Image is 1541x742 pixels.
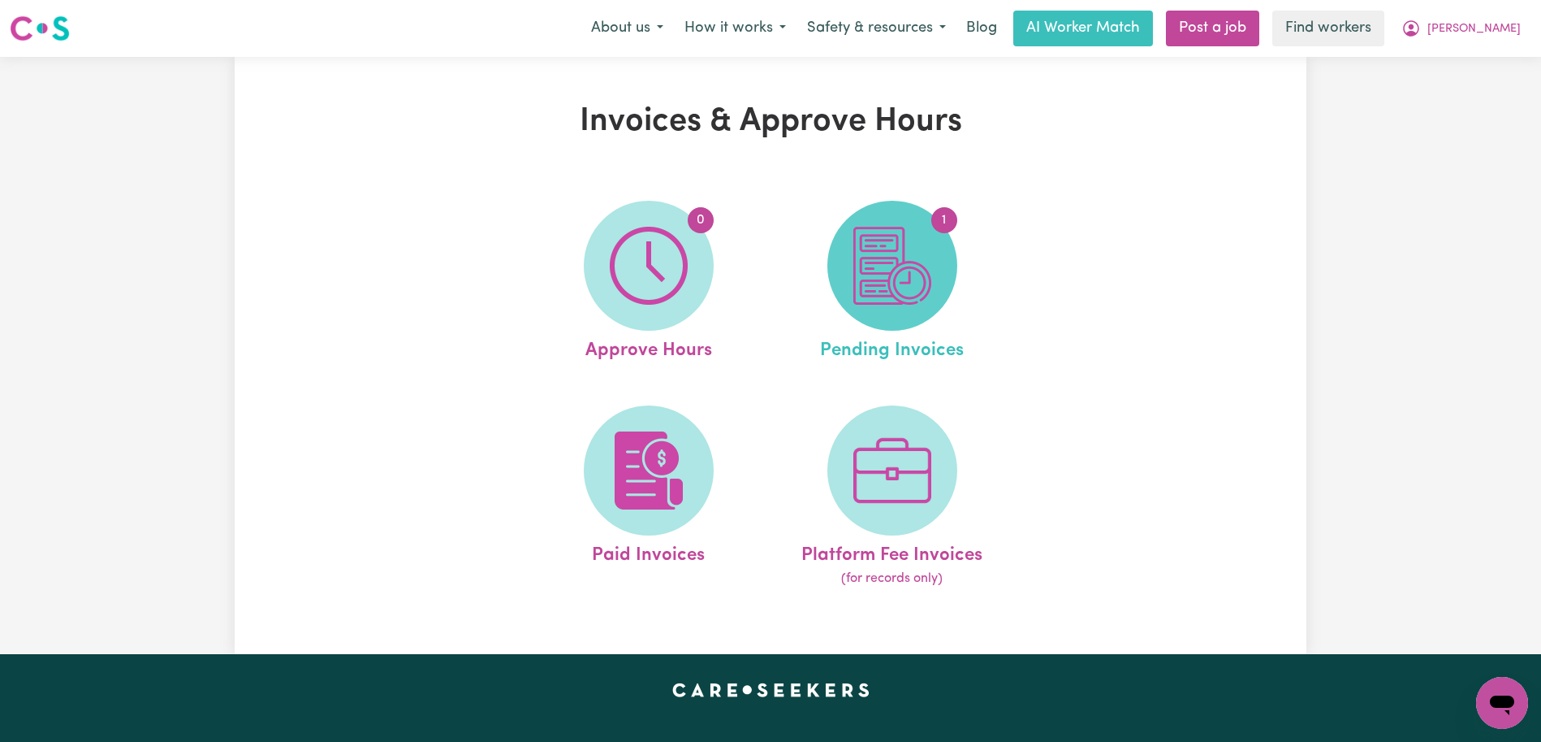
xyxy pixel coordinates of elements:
[688,207,714,233] span: 0
[672,683,870,696] a: Careseekers home page
[585,331,712,365] span: Approve Hours
[532,406,766,589] a: Paid Invoices
[1013,11,1153,46] a: AI Worker Match
[775,201,1009,365] a: Pending Invoices
[796,11,956,46] button: Safety & resources
[423,102,1118,141] h1: Invoices & Approve Hours
[1272,11,1384,46] a: Find workers
[592,536,705,570] span: Paid Invoices
[532,201,766,365] a: Approve Hours
[1476,677,1528,729] iframe: Button to launch messaging window
[841,569,943,588] span: (for records only)
[1166,11,1259,46] a: Post a job
[931,207,957,233] span: 1
[581,11,674,46] button: About us
[820,331,964,365] span: Pending Invoices
[1427,20,1521,38] span: [PERSON_NAME]
[801,536,982,570] span: Platform Fee Invoices
[956,11,1007,46] a: Blog
[10,14,70,43] img: Careseekers logo
[674,11,796,46] button: How it works
[775,406,1009,589] a: Platform Fee Invoices(for records only)
[10,10,70,47] a: Careseekers logo
[1391,11,1531,46] button: My Account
